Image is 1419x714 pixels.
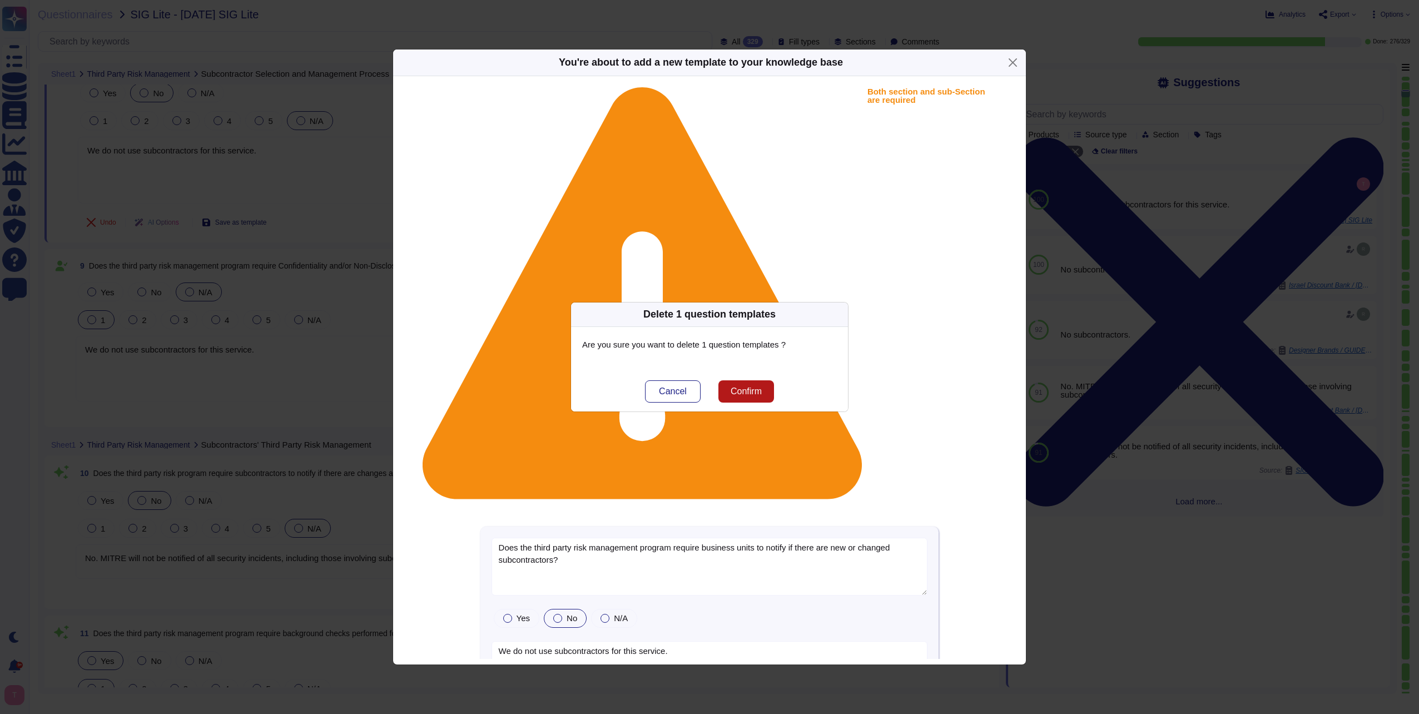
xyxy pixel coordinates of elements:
span: Cancel [659,387,687,396]
button: Confirm [718,380,774,403]
div: Delete 1 question templates [643,307,776,322]
button: Cancel [645,380,701,403]
p: Are you sure you want to delete 1 question templates ? [582,338,837,351]
span: Confirm [731,387,762,396]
